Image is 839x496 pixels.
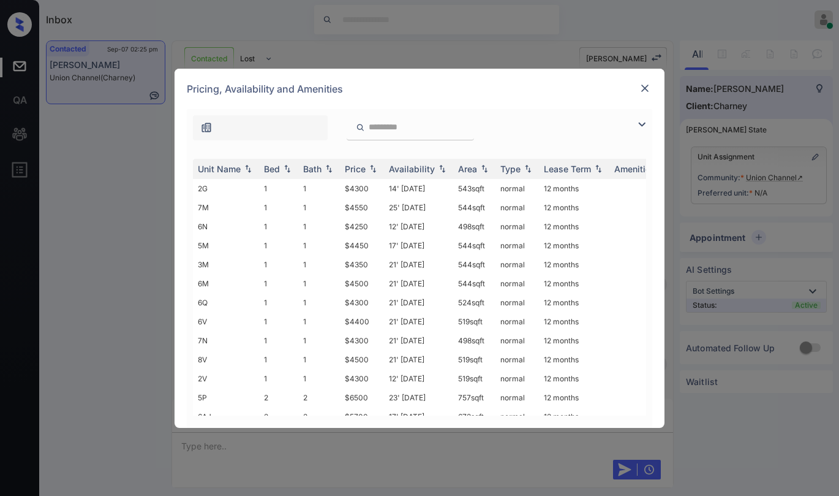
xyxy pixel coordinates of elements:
[384,198,453,217] td: 25' [DATE]
[539,388,609,407] td: 12 months
[340,179,384,198] td: $4300
[539,274,609,293] td: 12 months
[340,388,384,407] td: $6500
[495,198,539,217] td: normal
[500,164,521,174] div: Type
[193,350,259,369] td: 8V
[340,236,384,255] td: $4450
[495,331,539,350] td: normal
[193,236,259,255] td: 5M
[453,293,495,312] td: 524 sqft
[345,164,366,174] div: Price
[453,255,495,274] td: 544 sqft
[539,217,609,236] td: 12 months
[539,369,609,388] td: 12 months
[539,407,609,426] td: 12 months
[193,217,259,236] td: 6N
[544,164,591,174] div: Lease Term
[298,407,340,426] td: 2
[298,350,340,369] td: 1
[259,198,298,217] td: 1
[323,164,335,173] img: sorting
[193,369,259,388] td: 2V
[259,388,298,407] td: 2
[539,179,609,198] td: 12 months
[259,407,298,426] td: 2
[298,274,340,293] td: 1
[384,407,453,426] td: 17' [DATE]
[458,164,477,174] div: Area
[298,293,340,312] td: 1
[281,164,293,173] img: sorting
[193,179,259,198] td: 2G
[453,312,495,331] td: 519 sqft
[259,274,298,293] td: 1
[592,164,604,173] img: sorting
[242,164,254,173] img: sorting
[384,274,453,293] td: 21' [DATE]
[453,350,495,369] td: 519 sqft
[193,331,259,350] td: 7N
[384,236,453,255] td: 17' [DATE]
[298,198,340,217] td: 1
[384,255,453,274] td: 21' [DATE]
[259,369,298,388] td: 1
[193,388,259,407] td: 5P
[639,82,651,94] img: close
[367,164,379,173] img: sorting
[389,164,435,174] div: Availability
[198,164,241,174] div: Unit Name
[193,274,259,293] td: 6M
[384,179,453,198] td: 14' [DATE]
[614,164,655,174] div: Amenities
[495,407,539,426] td: normal
[495,293,539,312] td: normal
[453,388,495,407] td: 757 sqft
[384,369,453,388] td: 12' [DATE]
[259,350,298,369] td: 1
[453,198,495,217] td: 544 sqft
[340,407,384,426] td: $5700
[495,255,539,274] td: normal
[495,350,539,369] td: normal
[539,236,609,255] td: 12 months
[259,293,298,312] td: 1
[340,255,384,274] td: $4350
[298,255,340,274] td: 1
[303,164,322,174] div: Bath
[264,164,280,174] div: Bed
[340,350,384,369] td: $4500
[298,388,340,407] td: 2
[495,274,539,293] td: normal
[539,312,609,331] td: 12 months
[340,293,384,312] td: $4300
[539,255,609,274] td: 12 months
[539,198,609,217] td: 12 months
[634,117,649,132] img: icon-zuma
[539,293,609,312] td: 12 months
[356,122,365,133] img: icon-zuma
[259,331,298,350] td: 1
[495,236,539,255] td: normal
[259,236,298,255] td: 1
[436,164,448,173] img: sorting
[495,369,539,388] td: normal
[384,293,453,312] td: 21' [DATE]
[495,312,539,331] td: normal
[193,407,259,426] td: 6AJ
[298,369,340,388] td: 1
[298,312,340,331] td: 1
[298,217,340,236] td: 1
[478,164,491,173] img: sorting
[453,274,495,293] td: 544 sqft
[340,274,384,293] td: $4500
[495,217,539,236] td: normal
[259,312,298,331] td: 1
[340,369,384,388] td: $4300
[384,350,453,369] td: 21' [DATE]
[298,179,340,198] td: 1
[193,255,259,274] td: 3M
[539,350,609,369] td: 12 months
[259,179,298,198] td: 1
[453,236,495,255] td: 544 sqft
